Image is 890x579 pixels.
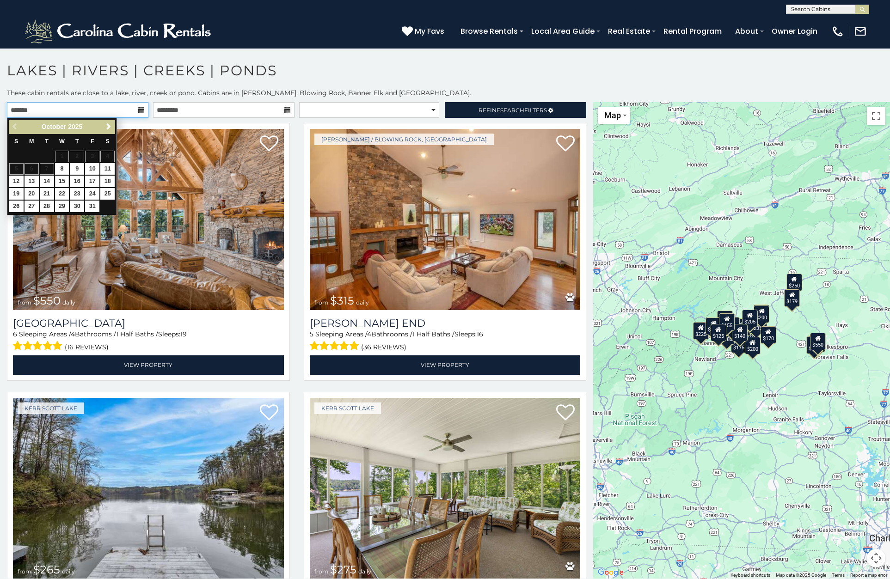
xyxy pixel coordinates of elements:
a: Local Area Guide [527,23,599,39]
a: 18 [100,176,115,187]
a: 28 [40,201,54,212]
img: mail-regular-white.png [854,25,867,38]
a: 12 [9,176,24,187]
a: 9 [70,163,84,175]
span: Tuesday [45,138,49,145]
span: from [314,299,328,306]
img: Bella Di Lago [13,398,284,579]
a: Report a map error [850,573,887,578]
a: View Property [310,355,581,374]
a: 14 [40,176,54,187]
a: Add to favorites [556,134,575,154]
span: Wednesday [59,138,65,145]
a: 17 [85,176,99,187]
span: 5 [310,330,313,338]
span: 6 [13,330,17,338]
img: Heron Hideaway [310,398,581,579]
a: 16 [70,176,84,187]
span: Friday [91,138,94,145]
span: October [42,123,67,130]
a: 29 [55,201,69,212]
div: $200 [706,317,721,335]
div: $235 [754,305,769,322]
a: Rental Program [659,23,726,39]
a: 24 [85,188,99,200]
a: Browse Rentals [456,23,522,39]
span: $315 [330,294,354,307]
div: $205 [742,309,758,327]
div: $270 [806,336,822,353]
a: Moss End from $315 daily [310,129,581,310]
img: phone-regular-white.png [831,25,844,38]
a: 19 [9,188,24,200]
div: $225 [693,322,709,340]
a: [PERSON_NAME] / Blowing Rock, [GEOGRAPHIC_DATA] [314,134,494,145]
button: Keyboard shortcuts [730,572,770,579]
div: $180 [719,327,735,344]
a: 13 [25,176,39,187]
div: $235 [749,316,765,333]
span: 16 [477,330,483,338]
div: $250 [786,273,802,291]
div: Sleeping Areas / Bathrooms / Sleeps: [13,329,284,353]
a: Lake Haven Lodge from $550 daily [13,129,284,310]
a: Real Estate [603,23,655,39]
span: from [314,568,328,575]
a: 8 [55,163,69,175]
span: Saturday [106,138,110,145]
span: (16 reviews) [65,341,109,353]
div: $305 [718,310,733,328]
div: Sleeping Areas / Bathrooms / Sleeps: [310,329,581,353]
img: Moss End [310,129,581,310]
div: $155 [719,313,735,331]
button: Map camera controls [867,549,885,567]
a: Terms (opens in new tab) [832,573,845,578]
a: 20 [25,188,39,200]
h3: Moss End [310,317,581,329]
a: Open this area in Google Maps (opens a new window) [595,567,626,579]
a: 11 [100,163,115,175]
span: 2025 [68,123,82,130]
a: 27 [25,201,39,212]
div: $200 [754,305,769,323]
a: 10 [85,163,99,175]
button: Toggle fullscreen view [867,107,885,125]
span: My Favs [415,25,444,37]
span: Search [500,107,524,114]
span: 4 [71,330,75,338]
a: [PERSON_NAME] End [310,317,581,329]
img: White-1-2.png [23,18,215,45]
div: $140 [732,324,748,341]
a: My Favs [402,25,447,37]
a: View Property [13,355,284,374]
div: $200 [745,336,761,354]
div: $170 [761,326,776,343]
a: Kerr Scott Lake [18,402,84,414]
a: 15 [55,176,69,187]
button: Change map style [598,107,630,124]
span: daily [62,299,75,306]
a: 26 [9,201,24,212]
a: Owner Login [767,23,822,39]
span: Next [105,123,112,130]
span: daily [358,568,371,575]
img: Google [595,567,626,579]
a: 30 [70,201,84,212]
span: 4 [367,330,371,338]
a: [GEOGRAPHIC_DATA] [13,317,284,329]
span: 1 Half Baths / [116,330,158,338]
span: from [18,568,31,575]
a: 22 [55,188,69,200]
a: Kerr Scott Lake [314,402,381,414]
a: 25 [100,188,115,200]
a: Add to favorites [260,134,278,154]
span: $275 [330,563,356,576]
a: RefineSearchFilters [445,102,586,118]
a: Add to favorites [260,403,278,423]
a: 31 [85,201,99,212]
div: $550 [810,332,826,350]
span: Thursday [75,138,79,145]
div: $175 [731,335,747,353]
a: 21 [40,188,54,200]
span: Refine Filters [479,107,547,114]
